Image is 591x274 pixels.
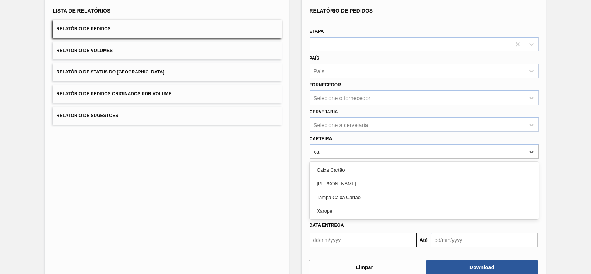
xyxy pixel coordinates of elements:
div: País [314,68,325,74]
span: Relatório de Pedidos [57,26,111,31]
input: dd/mm/yyyy [310,233,416,247]
div: Selecione a cervejaria [314,121,368,128]
span: Data entrega [310,223,344,228]
button: Relatório de Sugestões [53,107,282,125]
button: Relatório de Volumes [53,42,282,60]
div: [PERSON_NAME] [310,177,539,191]
label: Fornecedor [310,82,341,88]
label: Etapa [310,29,324,34]
span: Relatório de Pedidos Originados por Volume [57,91,172,96]
div: Caixa Cartão [310,163,539,177]
div: Xarope [310,204,539,218]
button: Até [416,233,431,247]
label: Cervejaria [310,109,338,114]
div: Tampa Caixa Cartão [310,191,539,204]
button: Relatório de Status do [GEOGRAPHIC_DATA] [53,63,282,81]
span: Relatório de Pedidos [310,8,373,14]
span: Relatório de Volumes [57,48,113,53]
span: Lista de Relatórios [53,8,111,14]
div: Selecione o fornecedor [314,95,370,101]
button: Relatório de Pedidos [53,20,282,38]
span: Relatório de Sugestões [57,113,119,118]
input: dd/mm/yyyy [431,233,538,247]
label: País [310,56,320,61]
label: Carteira [310,136,332,141]
button: Relatório de Pedidos Originados por Volume [53,85,282,103]
span: Relatório de Status do [GEOGRAPHIC_DATA] [57,69,164,75]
